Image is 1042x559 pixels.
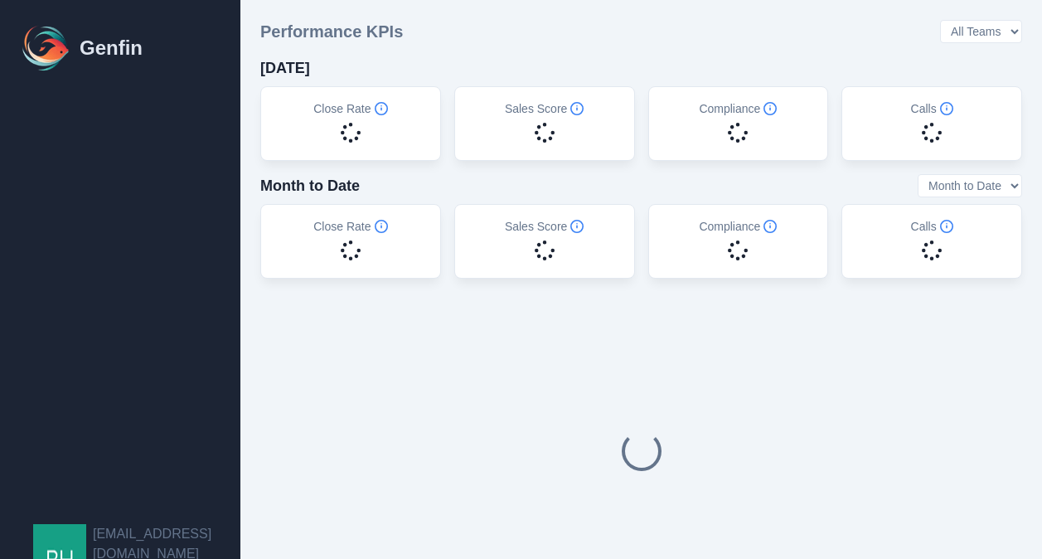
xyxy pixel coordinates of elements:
[940,102,953,115] span: Info
[911,218,953,235] h5: Calls
[313,100,387,117] h5: Close Rate
[505,218,584,235] h5: Sales Score
[20,22,73,75] img: Logo
[260,20,403,43] h3: Performance KPIs
[763,220,777,233] span: Info
[260,56,310,80] h4: [DATE]
[375,220,388,233] span: Info
[940,220,953,233] span: Info
[911,100,953,117] h5: Calls
[699,218,777,235] h5: Compliance
[699,100,777,117] h5: Compliance
[313,218,387,235] h5: Close Rate
[80,35,143,61] h1: Genfin
[505,100,584,117] h5: Sales Score
[570,102,584,115] span: Info
[763,102,777,115] span: Info
[570,220,584,233] span: Info
[260,174,360,197] h4: Month to Date
[375,102,388,115] span: Info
